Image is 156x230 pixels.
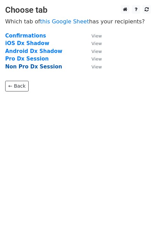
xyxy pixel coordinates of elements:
small: View [91,64,102,69]
a: View [85,56,102,62]
small: View [91,33,102,39]
small: View [91,49,102,54]
a: Android Dx Shadow [5,48,62,54]
a: iOS Dx Shadow [5,40,49,46]
a: View [85,40,102,46]
a: Confirmations [5,33,46,39]
a: View [85,33,102,39]
small: View [91,41,102,46]
a: View [85,48,102,54]
a: View [85,64,102,70]
a: Pro Dx Session [5,56,49,62]
a: Non Pro Dx Session [5,64,62,70]
iframe: Chat Widget [121,197,156,230]
a: this Google Sheet [40,18,89,25]
a: ← Back [5,81,29,91]
small: View [91,56,102,62]
h3: Choose tab [5,5,151,15]
p: Which tab of has your recipients? [5,18,151,25]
